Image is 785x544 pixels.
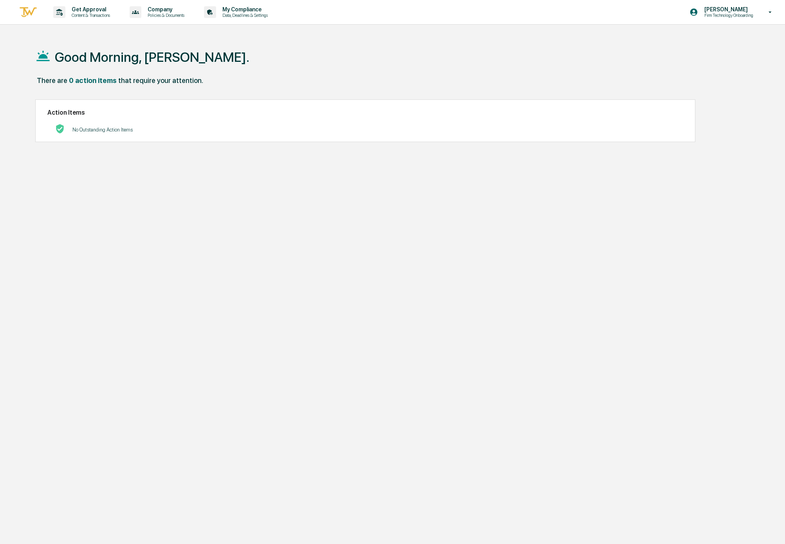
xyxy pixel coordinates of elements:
p: My Compliance [216,6,272,13]
p: No Outstanding Action Items [72,127,133,133]
p: Content & Transactions [65,13,114,18]
p: Get Approval [65,6,114,13]
p: Firm Technology Onboarding [698,13,757,18]
p: [PERSON_NAME] [698,6,757,13]
div: that require your attention. [118,76,203,85]
h1: Good Morning, [PERSON_NAME]. [55,49,249,65]
div: 0 action items [69,76,117,85]
img: No Actions logo [55,124,65,133]
p: Company [141,6,188,13]
img: logo [19,6,38,19]
div: There are [37,76,67,85]
p: Data, Deadlines & Settings [216,13,272,18]
p: Policies & Documents [141,13,188,18]
h2: Action Items [47,109,683,116]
